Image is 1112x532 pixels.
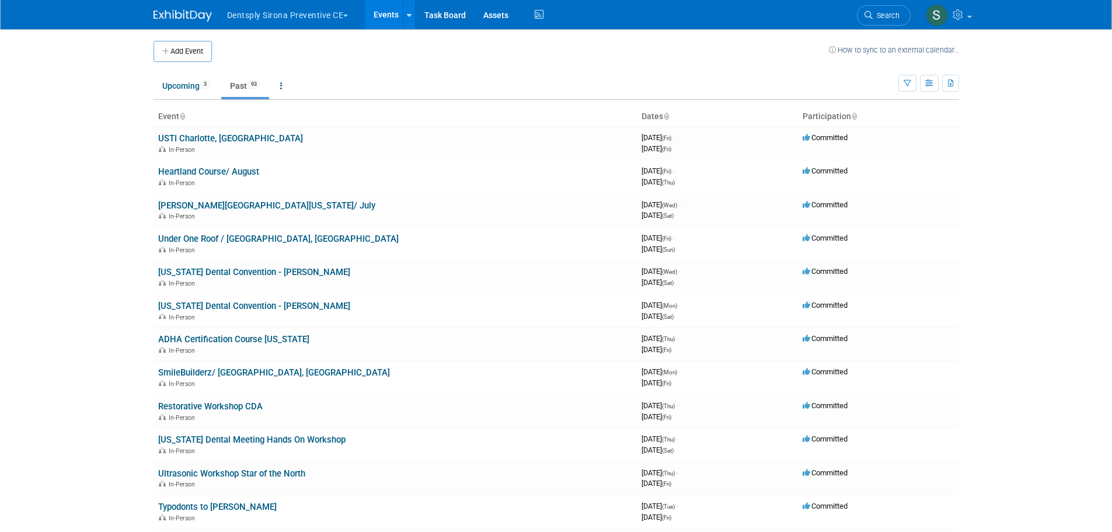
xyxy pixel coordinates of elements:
span: (Wed) [662,202,677,208]
span: [DATE] [642,245,675,253]
span: (Fri) [662,380,671,387]
span: [DATE] [642,479,671,488]
span: (Wed) [662,269,677,275]
span: In-Person [169,514,198,522]
img: In-Person Event [159,179,166,185]
span: (Sun) [662,246,675,253]
img: In-Person Event [159,447,166,453]
span: - [677,401,678,410]
span: 93 [248,80,260,89]
span: In-Person [169,481,198,488]
span: (Sat) [662,447,674,454]
span: (Fri) [662,235,671,242]
a: Typodonts to [PERSON_NAME] [158,502,277,512]
span: In-Person [169,414,198,422]
span: Committed [803,166,848,175]
img: ExhibitDay [154,10,212,22]
span: Committed [803,468,848,477]
span: (Thu) [662,179,675,186]
span: - [673,234,675,242]
span: (Thu) [662,436,675,443]
img: In-Person Event [159,213,166,218]
span: [DATE] [642,367,681,376]
span: - [677,434,678,443]
span: Committed [803,234,848,242]
span: [DATE] [642,513,671,521]
th: Event [154,107,637,127]
span: [DATE] [642,144,671,153]
span: - [673,166,675,175]
span: In-Person [169,179,198,187]
span: - [679,267,681,276]
span: [DATE] [642,178,675,186]
span: (Mon) [662,302,677,309]
span: [DATE] [642,446,674,454]
span: Committed [803,301,848,310]
span: (Fri) [662,168,671,175]
th: Dates [637,107,798,127]
span: [DATE] [642,267,681,276]
span: [DATE] [642,378,671,387]
span: [DATE] [642,234,675,242]
span: In-Person [169,280,198,287]
span: [DATE] [642,312,674,321]
span: (Fri) [662,514,671,521]
span: (Sat) [662,280,674,286]
span: (Sat) [662,213,674,219]
span: (Thu) [662,470,675,477]
a: Sort by Event Name [179,112,185,121]
span: [DATE] [642,211,674,220]
a: [US_STATE] Dental Convention - [PERSON_NAME] [158,267,350,277]
span: (Tue) [662,503,675,510]
span: - [679,301,681,310]
span: Committed [803,367,848,376]
span: [DATE] [642,468,678,477]
span: In-Person [169,146,198,154]
span: Committed [803,401,848,410]
span: In-Person [169,314,198,321]
a: [PERSON_NAME][GEOGRAPHIC_DATA][US_STATE]/ July [158,200,375,211]
img: In-Person Event [159,314,166,319]
span: [DATE] [642,166,675,175]
span: Search [873,11,900,20]
span: Committed [803,502,848,510]
span: - [679,367,681,376]
a: Under One Roof / [GEOGRAPHIC_DATA], [GEOGRAPHIC_DATA] [158,234,399,244]
a: [US_STATE] Dental Convention - [PERSON_NAME] [158,301,350,311]
a: Ultrasonic Workshop Star of the North [158,468,305,479]
a: Restorative Workshop CDA [158,401,263,412]
span: [DATE] [642,345,671,354]
button: Add Event [154,41,212,62]
img: In-Person Event [159,380,166,386]
a: How to sync to an external calendar... [829,46,959,54]
span: - [673,133,675,142]
span: (Sat) [662,314,674,320]
span: In-Person [169,347,198,354]
span: [DATE] [642,301,681,310]
img: In-Person Event [159,246,166,252]
span: (Thu) [662,336,675,342]
span: [DATE] [642,502,678,510]
img: In-Person Event [159,414,166,420]
a: SmileBuilderz/ [GEOGRAPHIC_DATA], [GEOGRAPHIC_DATA] [158,367,390,378]
span: Committed [803,267,848,276]
a: ADHA Certification Course [US_STATE] [158,334,309,345]
a: Sort by Start Date [663,112,669,121]
a: Heartland Course/ August [158,166,259,177]
th: Participation [798,107,959,127]
span: In-Person [169,380,198,388]
img: In-Person Event [159,347,166,353]
span: Committed [803,434,848,443]
span: [DATE] [642,278,674,287]
a: Search [857,5,911,26]
span: - [677,502,678,510]
img: In-Person Event [159,280,166,286]
span: (Mon) [662,369,677,375]
span: 3 [200,80,210,89]
img: In-Person Event [159,146,166,152]
span: (Fri) [662,347,671,353]
span: In-Person [169,246,198,254]
span: In-Person [169,213,198,220]
img: In-Person Event [159,514,166,520]
span: [DATE] [642,412,671,421]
